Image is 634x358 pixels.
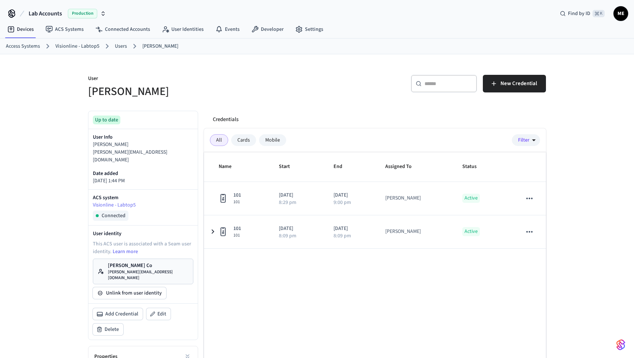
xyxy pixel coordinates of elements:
p: This ACS user is associated with a Seam user identity. [93,240,193,256]
a: User Identities [156,23,209,36]
button: Unlink from user identity [93,287,166,299]
p: 8:29 pm [279,200,296,205]
p: User identity [93,230,193,237]
span: Name [219,161,241,172]
div: All [210,134,228,146]
p: 8:09 pm [334,233,351,238]
p: [PERSON_NAME][EMAIL_ADDRESS][DOMAIN_NAME] [93,149,193,164]
span: Delete [105,326,119,333]
button: Edit [146,308,171,320]
span: End [334,161,352,172]
span: Connected [102,212,125,219]
a: Events [209,23,245,36]
a: Users [115,43,127,50]
p: [DATE] 1:44 PM [93,177,193,185]
span: 101 [233,199,241,205]
table: sticky table [204,152,546,249]
a: Settings [289,23,329,36]
a: Connected Accounts [90,23,156,36]
p: [DATE] [334,191,368,199]
button: Filter [512,134,540,146]
p: [PERSON_NAME] [93,141,193,149]
div: Up to date [93,116,120,124]
p: Active [462,194,480,203]
span: ME [614,7,627,20]
a: Visionline - Labtop5 [93,201,193,209]
a: Devices [1,23,40,36]
p: 8:09 pm [279,233,296,238]
div: [PERSON_NAME] [385,228,421,235]
h5: [PERSON_NAME] [88,84,313,99]
span: Start [279,161,299,172]
div: Cards [231,134,256,146]
button: Delete [93,324,123,335]
p: [PERSON_NAME][EMAIL_ADDRESS][DOMAIN_NAME] [108,269,189,281]
a: Learn more [113,248,138,255]
a: Developer [245,23,289,36]
div: Find by ID⌘ K [554,7,611,20]
span: Production [68,9,97,18]
a: Visionline - Labtop5 [55,43,99,50]
span: 101 [233,225,241,233]
p: Active [462,227,480,236]
span: Edit [157,310,166,318]
p: [DATE] [334,225,368,233]
img: SeamLogoGradient.69752ec5.svg [616,339,625,351]
span: ⌘ K [593,10,605,17]
p: [DATE] [279,225,316,233]
p: [PERSON_NAME] Co [108,262,189,269]
p: ACS system [93,194,193,201]
span: New Credential [500,79,537,88]
button: New Credential [483,75,546,92]
p: User [88,75,313,84]
p: 9:00 pm [334,200,351,205]
span: Assigned To [385,161,421,172]
span: Find by ID [568,10,590,17]
button: ME [613,6,628,21]
p: User Info [93,134,193,141]
p: Date added [93,170,193,177]
button: Add Credential [93,308,143,320]
a: [PERSON_NAME] Co[PERSON_NAME][EMAIL_ADDRESS][DOMAIN_NAME] [93,259,193,284]
a: ACS Systems [40,23,90,36]
a: [PERSON_NAME] [142,43,178,50]
div: [PERSON_NAME] [385,194,421,202]
p: [DATE] [279,191,316,199]
div: Mobile [259,134,286,146]
span: Lab Accounts [29,9,62,18]
span: Status [462,161,486,172]
button: Credentials [207,111,244,128]
span: Add Credential [105,310,138,318]
span: 101 [233,233,241,238]
span: 101 [233,191,241,199]
a: Access Systems [6,43,40,50]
